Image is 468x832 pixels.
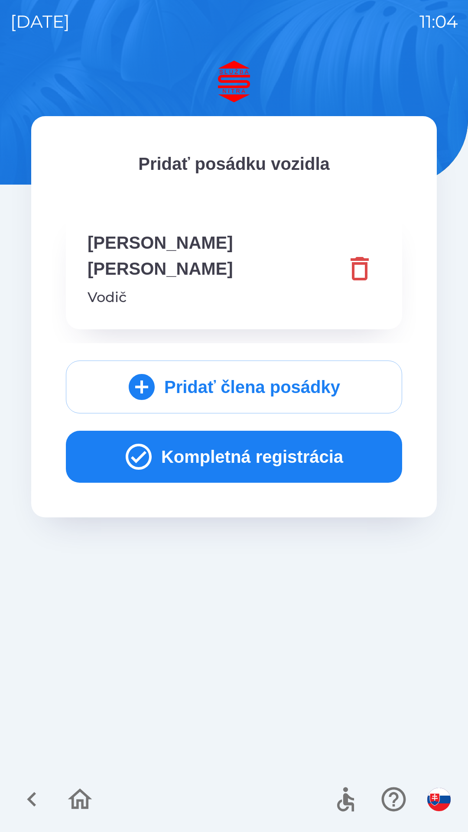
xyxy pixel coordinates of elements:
p: [PERSON_NAME] [PERSON_NAME] [88,230,339,282]
p: [DATE] [10,9,70,35]
button: Kompletná registrácia [66,431,402,483]
img: Logo [31,61,437,102]
p: 11:04 [419,9,458,35]
button: Pridať člena posádky [66,361,402,413]
p: Pridať posádku vozidla [66,151,402,177]
img: sk flag [427,788,451,811]
p: Vodič [88,287,339,308]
